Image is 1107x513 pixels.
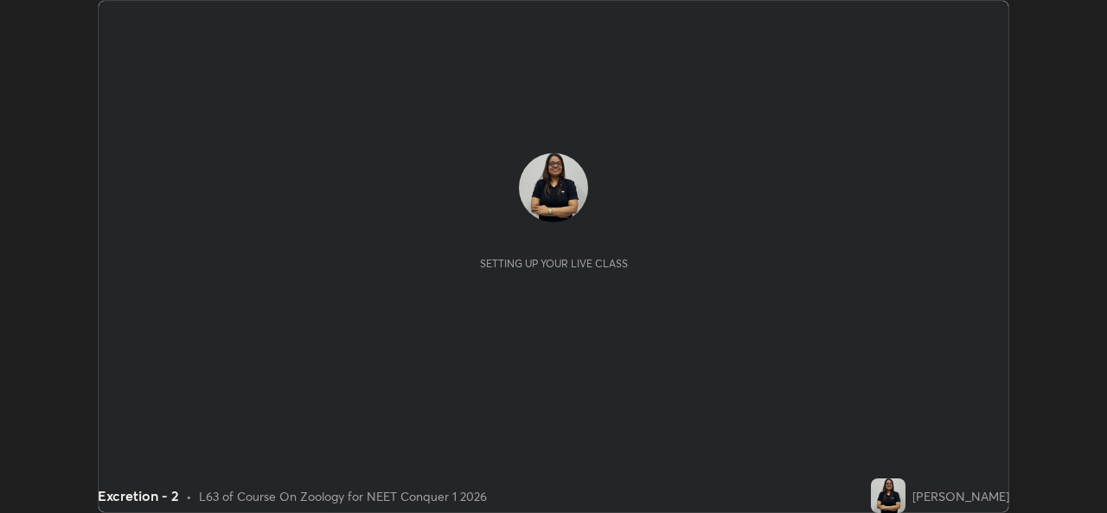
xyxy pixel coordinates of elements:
[186,487,192,505] div: •
[519,153,588,222] img: c6438dad0c3c4b4ca32903e77dc45fa4.jpg
[199,487,487,505] div: L63 of Course On Zoology for NEET Conquer 1 2026
[98,485,179,506] div: Excretion - 2
[871,478,905,513] img: c6438dad0c3c4b4ca32903e77dc45fa4.jpg
[480,257,628,270] div: Setting up your live class
[912,487,1009,505] div: [PERSON_NAME]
